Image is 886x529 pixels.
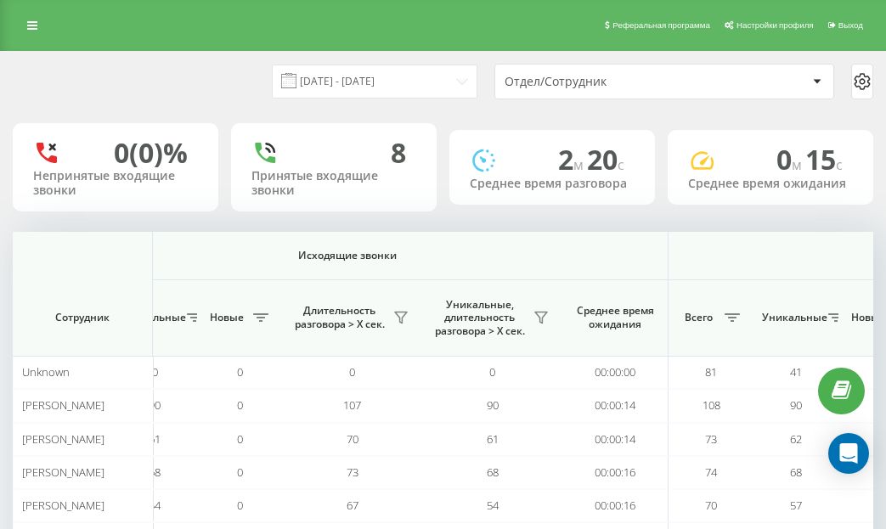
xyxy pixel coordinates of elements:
span: 68 [149,464,161,480]
span: [PERSON_NAME] [22,397,104,413]
td: 00:00:14 [562,389,669,422]
div: Open Intercom Messenger [828,433,869,474]
span: 0 [776,141,805,177]
span: Настройки профиля [736,20,814,30]
span: 57 [790,498,802,513]
span: c [836,155,843,174]
span: Уникальные [121,311,182,324]
span: 90 [149,397,161,413]
span: м [792,155,805,174]
span: 61 [149,431,161,447]
span: 107 [343,397,361,413]
span: c [618,155,624,174]
span: [PERSON_NAME] [22,498,104,513]
span: Длительность разговора > Х сек. [291,304,388,330]
span: 54 [149,498,161,513]
span: 20 [587,141,624,177]
span: Уникальные [762,311,823,324]
div: Принятые входящие звонки [251,169,416,198]
div: 0 (0)% [114,137,188,169]
span: Сотрудник [27,311,138,324]
span: 0 [349,364,355,380]
td: 00:00:14 [562,423,669,456]
div: Среднее время ожидания [688,177,853,191]
span: 61 [487,431,499,447]
span: м [573,155,587,174]
span: 70 [705,498,717,513]
span: Unknown [22,364,70,380]
span: 0 [237,464,243,480]
span: 67 [347,498,358,513]
span: 70 [347,431,358,447]
td: 00:00:00 [562,356,669,389]
span: 73 [705,431,717,447]
span: Среднее время ожидания [575,304,655,330]
span: 2 [558,141,587,177]
div: Непринятые входящие звонки [33,169,198,198]
span: 68 [487,464,499,480]
span: 0 [237,397,243,413]
span: Исходящие звонки [67,249,629,262]
span: [PERSON_NAME] [22,431,104,447]
td: 00:00:16 [562,456,669,489]
div: 8 [391,137,406,169]
span: 41 [790,364,802,380]
span: 0 [237,498,243,513]
span: 0 [152,364,158,380]
span: 68 [790,464,802,480]
td: 00:00:16 [562,489,669,522]
span: Выход [838,20,863,30]
span: Всего [677,311,720,324]
span: [PERSON_NAME] [22,464,104,480]
div: Отдел/Сотрудник [505,75,708,89]
span: 62 [790,431,802,447]
span: 0 [489,364,495,380]
span: 90 [487,397,499,413]
span: Уникальные, длительность разговора > Х сек. [431,298,528,338]
span: 0 [237,364,243,380]
span: Реферальная программа [612,20,710,30]
span: 0 [237,431,243,447]
span: 90 [790,397,802,413]
span: 108 [703,397,720,413]
span: Новые [206,311,248,324]
span: 74 [705,464,717,480]
span: 81 [705,364,717,380]
span: 15 [805,141,843,177]
span: 73 [347,464,358,480]
div: Среднее время разговора [470,177,635,191]
span: 54 [487,498,499,513]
